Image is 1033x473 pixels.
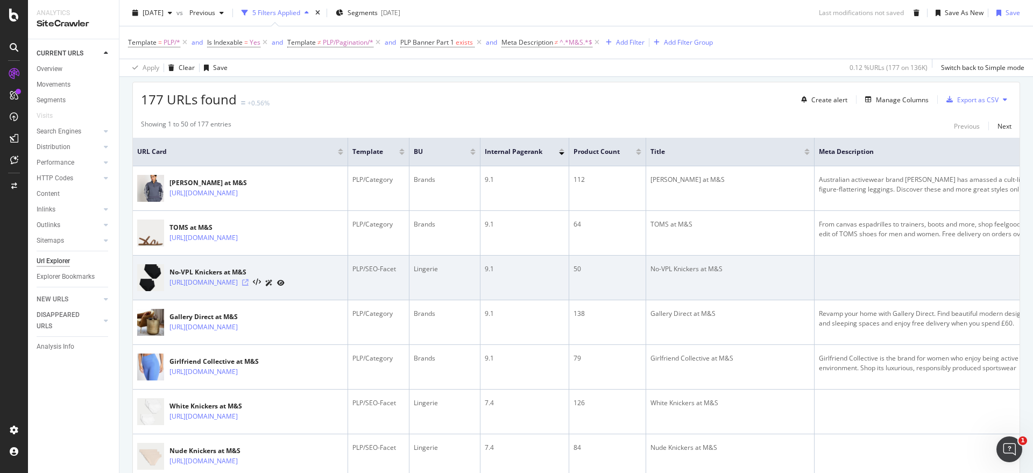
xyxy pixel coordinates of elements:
div: Nude Knickers at M&S [650,443,810,453]
span: 177 URLs found [141,90,237,108]
div: 84 [574,443,641,453]
img: main image [137,394,164,429]
a: [URL][DOMAIN_NAME] [169,456,238,467]
div: Url Explorer [37,256,70,267]
div: Performance [37,157,74,168]
button: 5 Filters Applied [237,4,313,22]
div: TOMS at M&S [169,223,285,232]
span: URL Card [137,147,335,157]
img: main image [137,260,164,295]
div: Lingerie [414,264,476,274]
span: Yes [250,35,260,50]
button: Segments[DATE] [331,4,405,22]
a: Movements [37,79,111,90]
div: NEW URLS [37,294,68,305]
div: PLP/SEO-Facet [352,443,405,453]
div: Sitemaps [37,235,64,246]
a: [URL][DOMAIN_NAME] [169,411,238,422]
span: Internal Pagerank [485,147,543,157]
div: Add Filter Group [664,38,713,47]
button: Save [200,59,228,76]
a: URL Inspection [277,277,285,288]
div: 64 [574,220,641,229]
span: BU [414,147,454,157]
div: 9.1 [485,220,564,229]
div: Clear [179,63,195,72]
button: Previous [954,119,980,132]
span: = [158,38,162,47]
div: Content [37,188,60,200]
div: times [313,8,322,18]
div: Gallery Direct at M&S [169,312,285,322]
div: Create alert [811,95,847,104]
iframe: Intercom live chat [996,436,1022,462]
button: Switch back to Simple mode [937,59,1024,76]
div: Nude Knickers at M&S [169,446,285,456]
div: TOMS at M&S [650,220,810,229]
div: Girlfriend Collective at M&S [169,357,285,366]
div: Outlinks [37,220,60,231]
div: Last modifications not saved [819,8,904,17]
div: [PERSON_NAME] at M&S [169,178,285,188]
div: 79 [574,354,641,363]
div: 9.1 [485,264,564,274]
a: DISAPPEARED URLS [37,309,101,332]
div: No-VPL Knickers at M&S [169,267,285,277]
div: SiteCrawler [37,18,110,30]
img: main image [137,171,164,206]
div: 7.4 [485,398,564,408]
a: CURRENT URLS [37,48,101,59]
button: [DATE] [128,4,176,22]
a: Performance [37,157,101,168]
div: Manage Columns [876,95,929,104]
div: and [192,38,203,47]
a: Analysis Info [37,341,111,352]
div: PLP/Category [352,354,405,363]
div: Switch back to Simple mode [941,63,1024,72]
div: White Knickers at M&S [169,401,285,411]
span: Meta Description [501,38,553,47]
div: Apply [143,63,159,72]
span: Template [128,38,157,47]
button: Create alert [797,91,847,108]
div: 126 [574,398,641,408]
a: HTTP Codes [37,173,101,184]
a: Inlinks [37,204,101,215]
div: Lingerie [414,398,476,408]
a: Visit Online Page [242,279,249,286]
button: Clear [164,59,195,76]
a: [URL][DOMAIN_NAME] [169,188,238,199]
div: and [272,38,283,47]
div: Save [1006,8,1020,17]
a: [URL][DOMAIN_NAME] [169,366,238,377]
div: Distribution [37,142,70,153]
button: Export as CSV [942,91,999,108]
a: [URL][DOMAIN_NAME] [169,232,238,243]
span: Template [287,38,316,47]
div: 138 [574,309,641,319]
span: Segments [348,8,378,17]
a: Segments [37,95,111,106]
div: PLP/Category [352,309,405,319]
div: PLP/Category [352,175,405,185]
span: ≠ [555,38,558,47]
div: Next [997,122,1011,131]
div: Visits [37,110,53,122]
div: Analysis Info [37,341,74,352]
div: CURRENT URLS [37,48,83,59]
div: Save [213,63,228,72]
span: Is Indexable [207,38,243,47]
a: Outlinks [37,220,101,231]
button: Save As New [931,4,984,22]
button: Manage Columns [861,93,929,106]
img: main image [137,350,164,385]
span: 2025 Sep. 13th [143,8,164,17]
div: White Knickers at M&S [650,398,810,408]
span: Template [352,147,383,157]
span: Product Count [574,147,620,157]
div: Brands [414,309,476,319]
a: Content [37,188,111,200]
button: and [192,37,203,47]
div: Overview [37,63,62,75]
a: [URL][DOMAIN_NAME] [169,277,238,288]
